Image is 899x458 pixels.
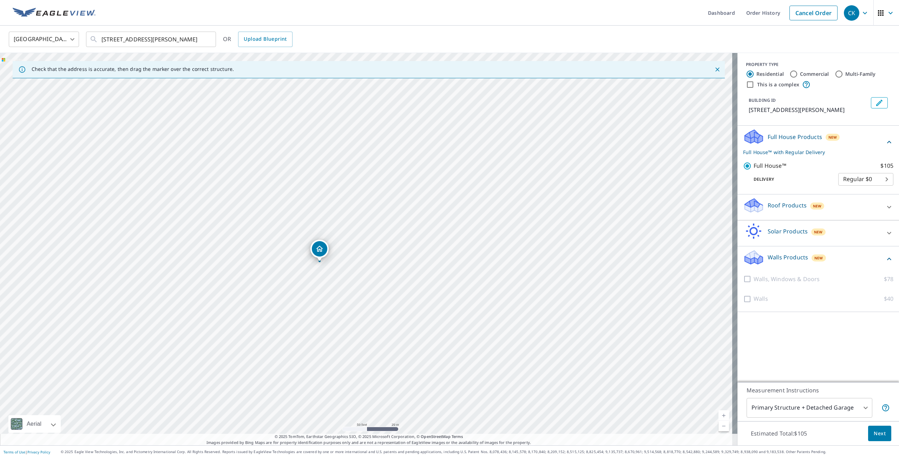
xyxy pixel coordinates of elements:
button: Close [713,65,722,74]
span: New [814,255,823,261]
p: Roof Products [768,201,807,210]
a: Terms of Use [4,450,25,454]
div: Solar ProductsNew [743,223,893,243]
button: Next [868,426,891,442]
span: New [814,229,823,235]
div: Full House ProductsNewFull House™ with Regular Delivery [743,128,893,156]
div: Roof ProductsNew [743,197,893,217]
p: [STREET_ADDRESS][PERSON_NAME] [749,106,868,114]
p: Walls Products [768,253,808,261]
label: Commercial [800,71,829,78]
label: Multi-Family [845,71,876,78]
p: Full House™ [754,161,786,170]
span: Next [874,429,886,438]
a: Terms [452,434,463,439]
span: Your report will include the primary structure and a detached garage if one exists. [881,404,890,412]
label: Residential [756,71,784,78]
p: Check that the address is accurate, then drag the marker over the correct structure. [32,66,234,72]
p: Walls [754,294,768,303]
p: BUILDING ID [749,97,776,103]
div: Aerial [25,415,44,433]
div: OR [223,32,293,47]
img: EV Logo [13,8,96,18]
p: Walls, Windows & Doors [754,275,820,284]
p: $78 [884,275,893,284]
label: This is a complex [757,81,799,88]
span: © 2025 TomTom, Earthstar Geographics SIO, © 2025 Microsoft Corporation, © [275,434,463,440]
p: $105 [880,161,893,170]
input: Search by address or latitude-longitude [101,29,202,49]
a: Privacy Policy [27,450,50,454]
p: Delivery [743,176,838,182]
div: CK [844,5,859,21]
a: Cancel Order [789,6,838,20]
div: Regular $0 [838,170,893,189]
div: Dropped pin, building 1, Residential property, 2 Roanoke Dr Monroe, NY 10950 [310,240,329,261]
p: Solar Products [768,227,808,235]
p: | [4,450,50,454]
button: Edit building 1 [871,97,888,108]
span: New [828,134,837,140]
div: Primary Structure + Detached Garage [747,398,872,418]
p: Measurement Instructions [747,386,890,394]
p: Full House™ with Regular Delivery [743,148,885,156]
a: Current Level 19, Zoom Out [718,421,729,431]
p: Estimated Total: $105 [745,426,813,441]
p: $40 [884,294,893,303]
div: Walls is not compatible with Full House™ [743,294,893,303]
div: Aerial [8,415,61,433]
a: Upload Blueprint [238,32,292,47]
p: Full House Products [768,133,822,141]
p: © 2025 Eagle View Technologies, Inc. and Pictometry International Corp. All Rights Reserved. Repo... [61,449,895,454]
div: PROPERTY TYPE [746,61,891,68]
div: Walls ProductsNew [743,249,893,269]
span: Upload Blueprint [244,35,287,44]
div: [GEOGRAPHIC_DATA] [9,29,79,49]
div: Walls, Windows & Doors is not compatible with Full House™ [743,275,893,284]
span: New [813,203,822,209]
a: OpenStreetMap [421,434,450,439]
a: Current Level 19, Zoom In [718,410,729,421]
